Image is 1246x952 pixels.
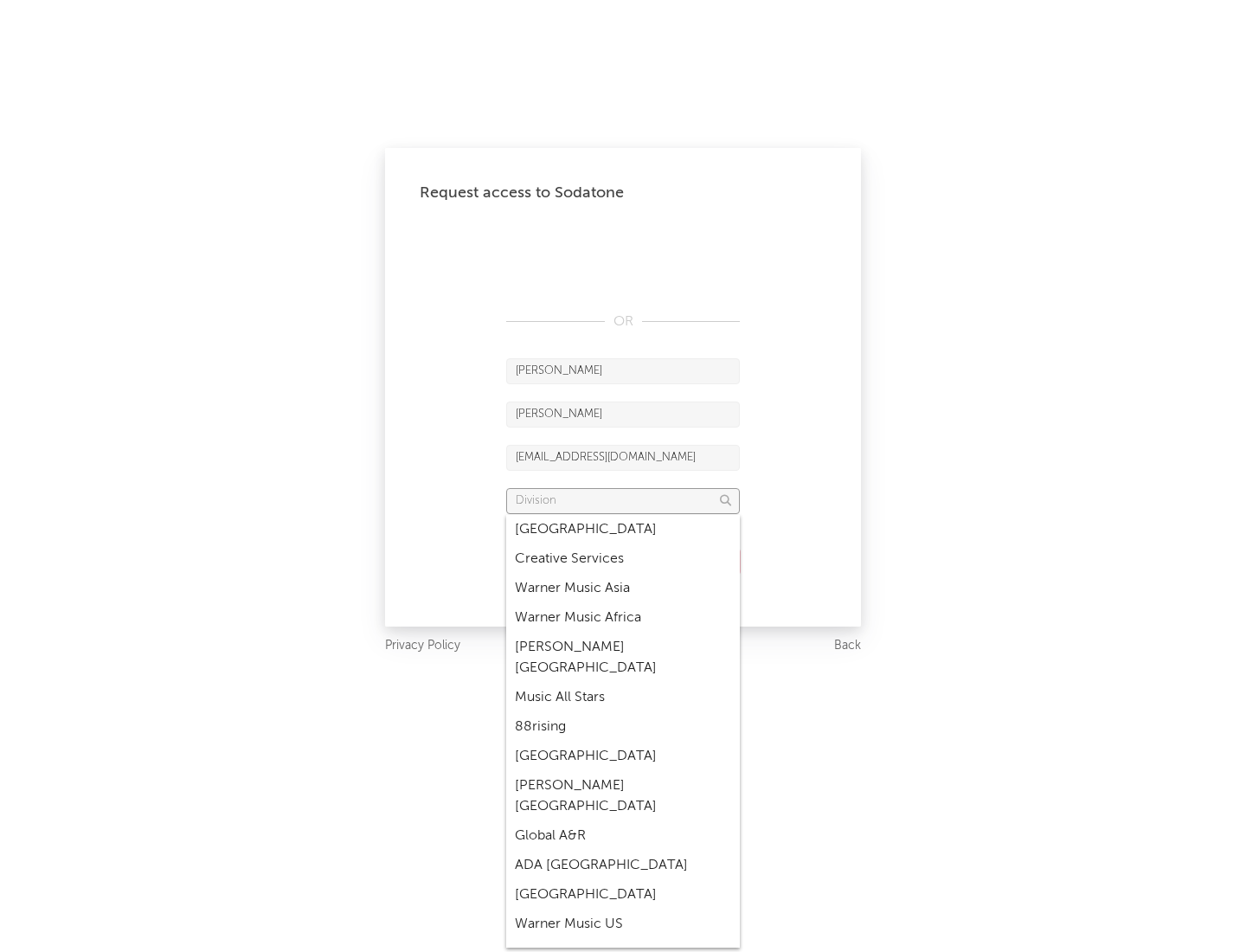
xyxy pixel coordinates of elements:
[506,910,740,939] div: Warner Music US
[506,603,740,633] div: Warner Music Africa
[506,515,740,544] div: [GEOGRAPHIC_DATA]
[506,742,740,771] div: [GEOGRAPHIC_DATA]
[506,358,740,384] input: First Name
[506,880,740,910] div: [GEOGRAPHIC_DATA]
[506,712,740,742] div: 88rising
[506,771,740,821] div: [PERSON_NAME] [GEOGRAPHIC_DATA]
[506,544,740,574] div: Creative Services
[420,183,826,203] div: Request access to Sodatone
[385,635,460,657] a: Privacy Policy
[506,574,740,603] div: Warner Music Asia
[506,633,740,683] div: [PERSON_NAME] [GEOGRAPHIC_DATA]
[506,312,740,332] div: OR
[834,635,861,657] a: Back
[506,488,740,514] input: Division
[506,445,740,471] input: Email
[506,683,740,712] div: Music All Stars
[506,402,740,428] input: Last Name
[506,821,740,851] div: Global A&R
[506,851,740,880] div: ADA [GEOGRAPHIC_DATA]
